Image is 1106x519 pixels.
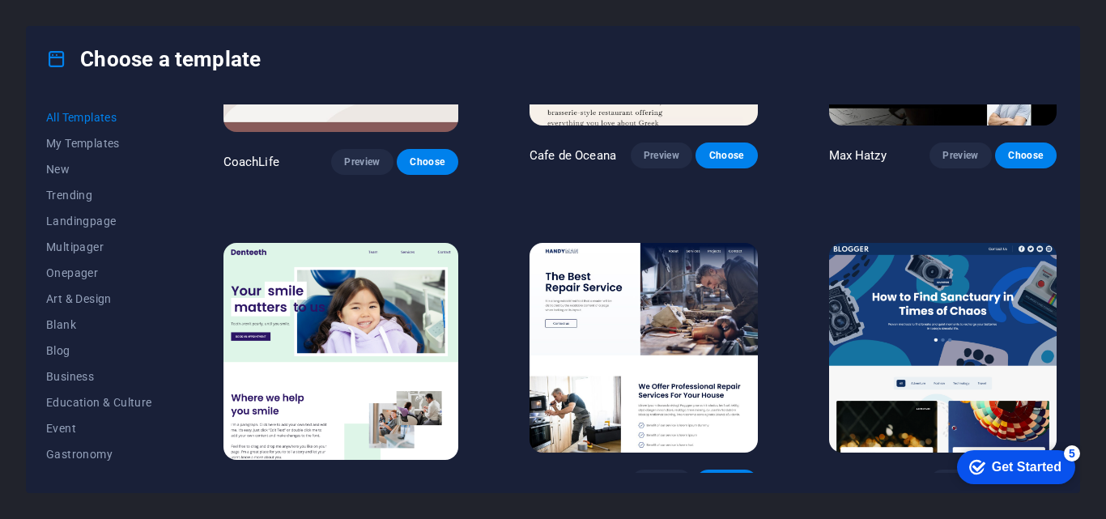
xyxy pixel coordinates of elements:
button: All Templates [46,104,152,130]
button: Preview [631,143,692,168]
button: Onepager [46,260,152,286]
h4: Choose a template [46,46,261,72]
div: Get Started [48,18,117,32]
button: My Templates [46,130,152,156]
button: Gastronomy [46,441,152,467]
img: Denteeth [223,243,458,460]
button: Health [46,467,152,493]
p: CoachLife [223,154,279,170]
span: Onepager [46,266,152,279]
button: Trending [46,182,152,208]
button: Landingpage [46,208,152,234]
span: New [46,163,152,176]
p: Cafe de Oceana [530,147,616,164]
button: Event [46,415,152,441]
span: Education & Culture [46,396,152,409]
button: Choose [696,470,757,496]
p: Max Hatzy [829,147,887,164]
span: Multipager [46,240,152,253]
span: My Templates [46,137,152,150]
button: Blank [46,312,152,338]
span: Event [46,422,152,435]
span: All Templates [46,111,152,124]
span: Business [46,370,152,383]
button: Preview [631,470,692,496]
span: Choose [1008,149,1044,162]
span: Preview [644,149,679,162]
span: Preview [344,155,380,168]
button: Business [46,364,152,389]
button: Choose [696,143,757,168]
span: Trending [46,189,152,202]
button: Blog [46,338,152,364]
span: Choose [708,149,744,162]
span: Gastronomy [46,448,152,461]
div: 5 [120,3,136,19]
button: Education & Culture [46,389,152,415]
button: Choose [995,143,1057,168]
img: Handyman [530,243,757,453]
button: Choose [397,149,458,175]
button: Art & Design [46,286,152,312]
img: Blogger [829,243,1057,453]
span: Blog [46,344,152,357]
span: Blank [46,318,152,331]
button: Multipager [46,234,152,260]
span: Choose [410,155,445,168]
button: New [46,156,152,182]
span: Landingpage [46,215,152,228]
button: Preview [331,149,393,175]
button: Preview [929,143,991,168]
div: Get Started 5 items remaining, 0% complete [13,8,131,42]
span: Art & Design [46,292,152,305]
span: Preview [942,149,978,162]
